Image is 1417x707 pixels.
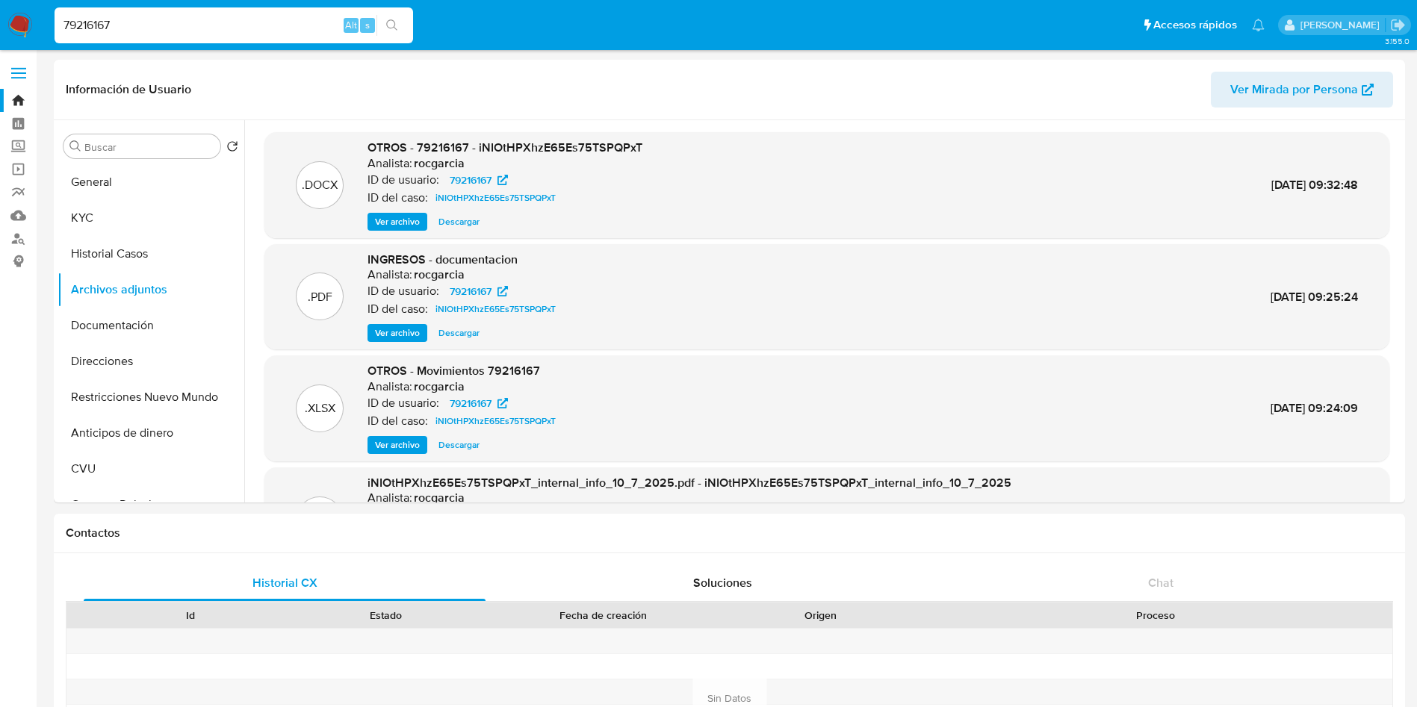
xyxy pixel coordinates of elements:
span: iNIOtHPXhzE65Es75TSPQPxT_internal_info_10_7_2025.pdf - iNIOtHPXhzE65Es75TSPQPxT_internal_info_10_... [368,474,1011,491]
span: Ver Mirada por Persona [1230,72,1358,108]
div: Fecha de creación [494,608,713,623]
h1: Contactos [66,526,1393,541]
button: Anticipos de dinero [58,415,244,451]
span: Descargar [438,326,480,340]
p: ID del caso: [368,414,428,429]
p: ID del caso: [368,302,428,317]
span: iNIOtHPXhzE65Es75TSPQPxT [435,189,556,207]
span: Historial CX [252,574,317,591]
a: Notificaciones [1252,19,1265,31]
span: Ver archivo [375,214,420,229]
span: Soluciones [693,574,752,591]
p: ID de usuario: [368,172,439,187]
p: .PDF [308,289,332,305]
p: Analista: [368,156,412,171]
a: iNIOtHPXhzE65Es75TSPQPxT [430,300,562,318]
button: Ver Mirada por Persona [1211,72,1393,108]
span: 79216167 [450,394,492,412]
span: 79216167 [450,171,492,189]
p: Analista: [368,379,412,394]
p: ID de usuario: [368,396,439,411]
p: Analista: [368,490,412,505]
p: ID del caso: [368,190,428,205]
p: ID de usuario: [368,284,439,299]
button: General [58,164,244,200]
p: .XLSX [305,400,335,417]
span: Alt [345,18,357,32]
span: iNIOtHPXhzE65Es75TSPQPxT [435,300,556,318]
button: Buscar [69,140,81,152]
div: Id [103,608,278,623]
button: Cruces y Relaciones [58,487,244,523]
input: Buscar usuario o caso... [55,16,413,35]
span: INGRESOS - documentacion [368,251,518,268]
button: Ver archivo [368,324,427,342]
span: Descargar [438,437,480,452]
button: Documentación [58,308,244,343]
button: CVU [58,451,244,487]
a: 79216167 [441,394,517,412]
h1: Información de Usuario [66,82,191,97]
button: KYC [58,200,244,236]
div: Proceso [929,608,1382,623]
span: OTROS - 79216167 - iNIOtHPXhzE65Es75TSPQPxT [368,139,642,156]
h6: rocgarcia [414,267,465,282]
div: Origen [734,608,908,623]
span: OTROS - Movimientos 79216167 [368,362,540,379]
div: Estado [299,608,474,623]
button: Ver archivo [368,436,427,454]
span: [DATE] 09:32:48 [1271,176,1358,193]
a: 79216167 [441,171,517,189]
p: .DOCX [302,177,338,193]
span: [DATE] 09:24:09 [1271,399,1358,417]
a: Salir [1390,17,1406,33]
button: Direcciones [58,343,244,379]
h6: rocgarcia [414,379,465,394]
input: Buscar [84,140,214,154]
button: Descargar [431,324,487,342]
button: Restricciones Nuevo Mundo [58,379,244,415]
p: Analista: [368,267,412,282]
h6: rocgarcia [414,490,465,505]
p: rocio.garcia@mercadolibre.com [1300,18,1385,32]
button: Historial Casos [58,236,244,272]
a: 79216167 [441,282,517,300]
span: Ver archivo [375,437,420,452]
span: s [365,18,370,32]
button: Descargar [431,436,487,454]
span: [DATE] 09:25:24 [1271,288,1358,305]
h6: rocgarcia [414,156,465,171]
span: Accesos rápidos [1153,17,1237,33]
span: Descargar [438,214,480,229]
span: Chat [1148,574,1173,591]
button: Archivos adjuntos [58,272,244,308]
button: Volver al orden por defecto [226,140,238,157]
button: search-icon [376,15,407,36]
a: iNIOtHPXhzE65Es75TSPQPxT [430,189,562,207]
button: Ver archivo [368,213,427,231]
button: Descargar [431,213,487,231]
span: Ver archivo [375,326,420,340]
span: 79216167 [450,282,492,300]
a: iNIOtHPXhzE65Es75TSPQPxT [430,412,562,430]
span: iNIOtHPXhzE65Es75TSPQPxT [435,412,556,430]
